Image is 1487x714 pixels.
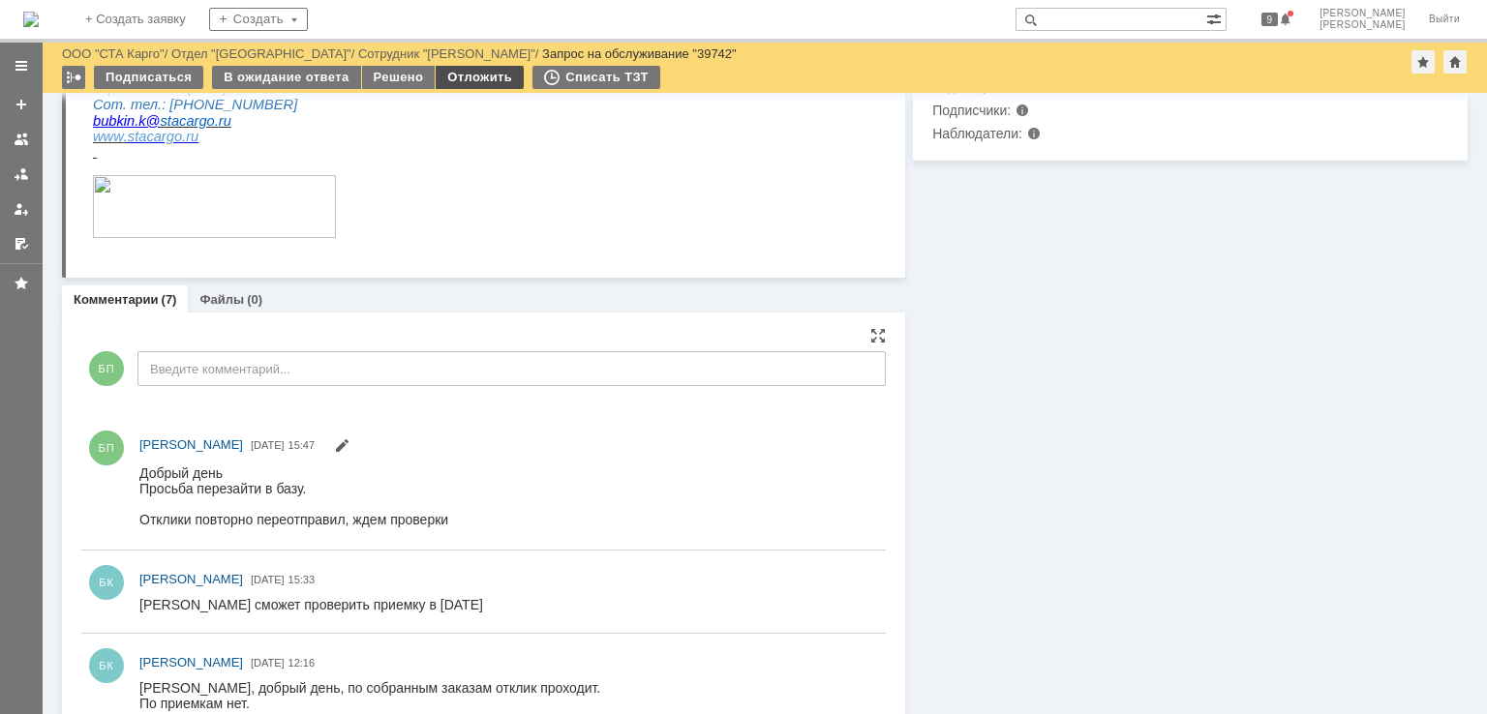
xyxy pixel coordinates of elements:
[288,439,316,451] span: 15:47
[6,89,37,120] a: Создать заявку
[12,462,158,478] span: Руководитель склада
[6,124,37,155] a: Заявки на командах
[62,66,85,89] div: Работа с массовостью
[288,657,316,669] span: 12:16
[139,570,243,589] a: [PERSON_NAME]
[12,545,134,560] span: stacargo
[98,512,258,527] span: 7(4852)637-120 вн. 1201
[162,292,177,307] div: (7)
[134,545,137,560] span: .
[358,46,542,61] div: /
[1261,13,1279,26] span: 9
[6,228,37,259] a: Мои согласования
[932,126,1127,141] div: Наблюдатели:
[105,560,117,576] span: ru
[171,46,358,61] div: /
[6,159,37,190] a: Заявки в моей ответственности
[139,437,243,452] span: [PERSON_NAME]
[65,545,79,560] span: @
[171,46,351,61] a: Отдел "[GEOGRAPHIC_DATA]"
[139,435,243,455] a: [PERSON_NAME]
[932,103,1127,118] div: Подписчики:
[1320,8,1406,19] span: [PERSON_NAME]
[209,8,308,31] div: Создать
[62,46,165,61] a: ООО "СТА Карго"
[12,545,79,560] a: bubkin.k@
[12,528,216,544] span: Сот. тел.: [PHONE_NUMBER]
[12,560,43,576] span: www
[247,292,262,307] div: (0)
[251,657,285,669] span: [DATE]
[101,560,105,576] span: .
[89,351,124,386] span: БП
[334,440,349,456] span: Редактировать
[358,46,535,61] a: Сотрудник "[PERSON_NAME]"
[251,574,285,585] span: [DATE]
[46,560,117,576] a: stacargo.ru
[6,193,37,224] a: Мои заявки
[74,292,159,307] a: Комментарии
[139,653,243,672] a: [PERSON_NAME]
[288,574,316,585] span: 15:33
[23,12,39,27] img: logo
[12,495,199,511] span: ОП г. [GEOGRAPHIC_DATA]
[1320,19,1406,31] span: [PERSON_NAME]
[199,292,244,307] a: Файлы
[139,572,243,586] span: [PERSON_NAME]
[12,512,98,527] span: Оф. тел.: +
[1411,50,1435,74] div: Добавить в избранное
[23,12,39,27] a: Перейти на домашнюю страницу
[870,328,886,343] div: На всю страницу
[1206,9,1226,27] span: Расширенный поиск
[137,545,150,560] span: ru
[46,560,101,576] span: stacargo
[12,429,103,444] span: С уважением,
[139,655,243,669] span: [PERSON_NAME]
[62,46,171,61] div: /
[542,46,737,61] div: Запрос на обслуживание "39742"
[1443,50,1467,74] div: Сделать домашней страницей
[251,439,285,451] span: [DATE]
[12,479,135,494] span: ООО «СТА Карго»
[12,607,255,669] img: download
[12,445,141,461] span: [PERSON_NAME]
[53,545,57,560] span: .
[43,560,117,576] span: .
